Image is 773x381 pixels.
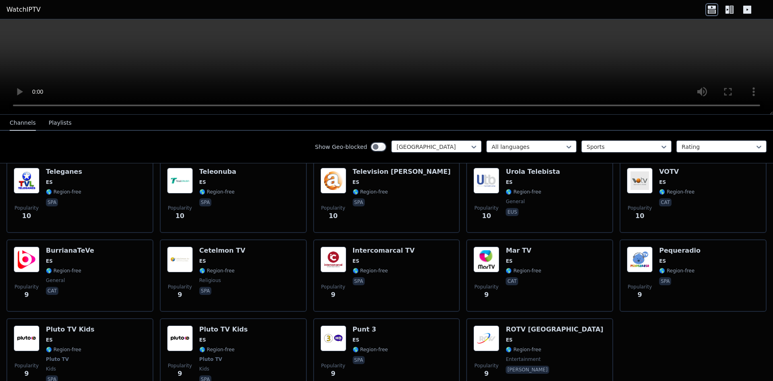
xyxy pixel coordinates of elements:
[353,189,388,195] span: 🌎 Region-free
[659,268,694,274] span: 🌎 Region-free
[24,369,29,379] span: 9
[6,5,41,14] a: WatchIPTV
[659,247,701,255] h6: Pequeradio
[168,284,192,290] span: Popularity
[10,115,36,131] button: Channels
[353,325,388,334] h6: Punt 3
[46,337,53,343] span: ES
[506,258,513,264] span: ES
[167,325,193,351] img: Pluto TV Kids
[321,362,345,369] span: Popularity
[199,277,221,284] span: religious
[199,356,222,362] span: Pluto TV
[24,290,29,300] span: 9
[46,356,69,362] span: Pluto TV
[353,346,388,353] span: 🌎 Region-free
[46,325,95,334] h6: Pluto TV Kids
[199,198,211,206] p: spa
[46,258,53,264] span: ES
[167,247,193,272] img: Cetelmon TV
[353,337,360,343] span: ES
[46,346,81,353] span: 🌎 Region-free
[659,258,666,264] span: ES
[353,198,365,206] p: spa
[329,211,337,221] span: 10
[46,287,58,295] p: cat
[353,268,388,274] span: 🌎 Region-free
[659,198,672,206] p: cat
[506,247,541,255] h6: Mar TV
[506,325,603,334] h6: ROTV [GEOGRAPHIC_DATA]
[659,179,666,185] span: ES
[506,189,541,195] span: 🌎 Region-free
[168,205,192,211] span: Popularity
[506,277,518,285] p: cat
[628,205,652,211] span: Popularity
[46,189,81,195] span: 🌎 Region-free
[14,168,39,194] img: Teleganes
[178,290,182,300] span: 9
[14,362,39,369] span: Popularity
[168,362,192,369] span: Popularity
[628,284,652,290] span: Popularity
[638,290,642,300] span: 9
[199,179,206,185] span: ES
[199,247,246,255] h6: Cetelmon TV
[473,325,499,351] img: ROTV Valencia
[506,198,525,205] span: general
[176,211,184,221] span: 10
[506,179,513,185] span: ES
[199,258,206,264] span: ES
[199,168,236,176] h6: Teleonuba
[199,268,235,274] span: 🌎 Region-free
[199,325,248,334] h6: Pluto TV Kids
[506,168,560,176] h6: Urola Telebista
[353,356,365,364] p: spa
[473,247,499,272] img: Mar TV
[46,168,82,176] h6: Teleganes
[506,356,541,362] span: entertainment
[353,247,415,255] h6: Intercomarcal TV
[484,290,489,300] span: 9
[474,284,498,290] span: Popularity
[320,325,346,351] img: Punt 3
[353,168,451,176] h6: Television [PERSON_NAME]
[627,247,653,272] img: Pequeradio
[353,258,360,264] span: ES
[659,168,694,176] h6: VOTV
[659,189,694,195] span: 🌎 Region-free
[484,369,489,379] span: 9
[14,247,39,272] img: BurrianaTeVe
[14,325,39,351] img: Pluto TV Kids
[321,205,345,211] span: Popularity
[627,168,653,194] img: VOTV
[199,346,235,353] span: 🌎 Region-free
[46,247,94,255] h6: BurrianaTeVe
[474,205,498,211] span: Popularity
[46,179,53,185] span: ES
[506,346,541,353] span: 🌎 Region-free
[14,205,39,211] span: Popularity
[320,168,346,194] img: Television Aranda
[46,366,56,372] span: kids
[506,208,519,216] p: eus
[22,211,31,221] span: 10
[331,369,335,379] span: 9
[46,198,58,206] p: spa
[178,369,182,379] span: 9
[506,268,541,274] span: 🌎 Region-free
[635,211,644,221] span: 10
[506,366,549,374] p: [PERSON_NAME]
[49,115,72,131] button: Playlists
[659,277,671,285] p: spa
[14,284,39,290] span: Popularity
[199,337,206,343] span: ES
[353,277,365,285] p: spa
[46,277,65,284] span: general
[320,247,346,272] img: Intercomarcal TV
[482,211,491,221] span: 10
[321,284,345,290] span: Popularity
[199,287,211,295] p: spa
[353,179,360,185] span: ES
[46,268,81,274] span: 🌎 Region-free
